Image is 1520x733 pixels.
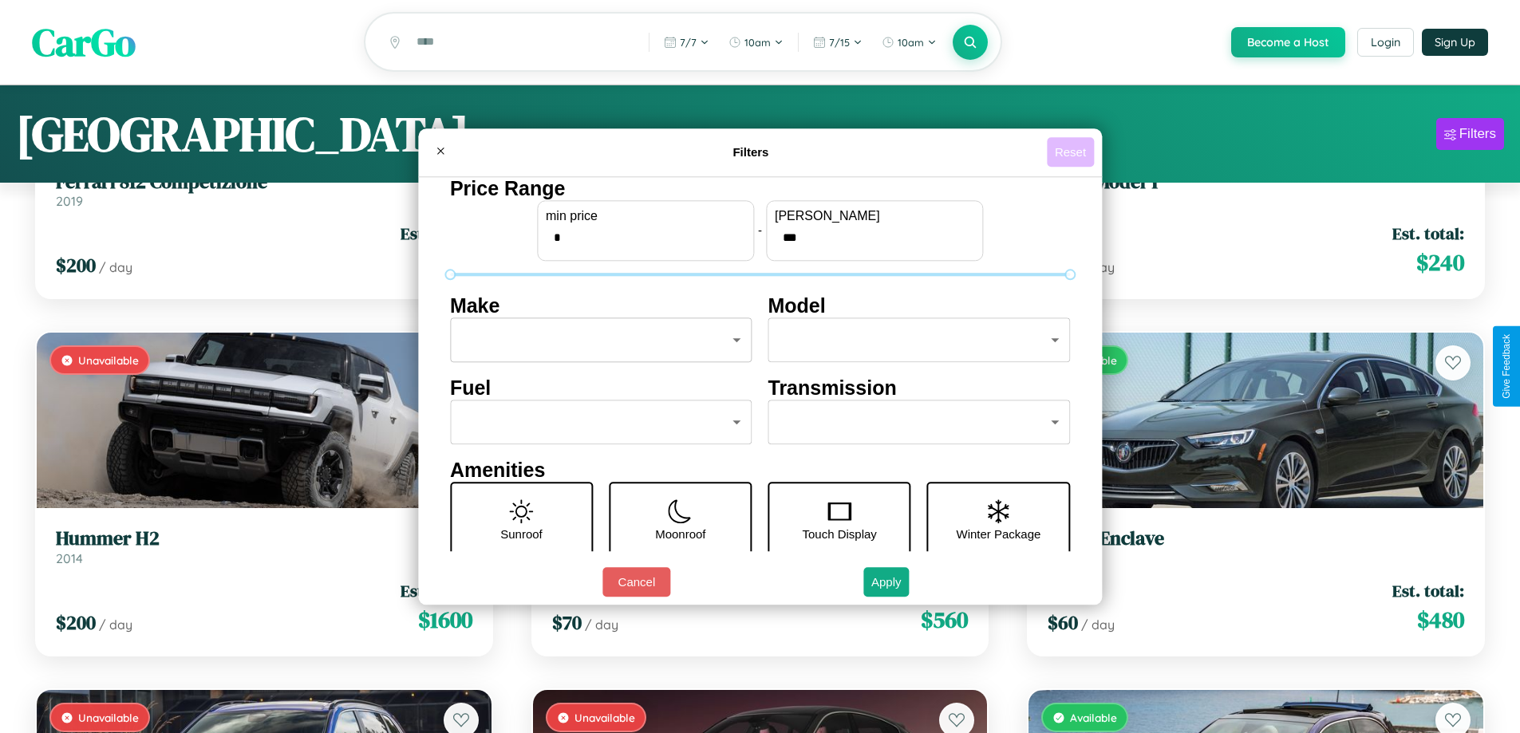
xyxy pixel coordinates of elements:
[602,567,670,597] button: Cancel
[758,219,762,241] p: -
[450,376,752,400] h4: Fuel
[1357,28,1414,57] button: Login
[680,36,697,49] span: 7 / 7
[546,209,745,223] label: min price
[56,527,472,566] a: Hummer H22014
[500,523,543,545] p: Sunroof
[450,459,1070,482] h4: Amenities
[1048,609,1078,636] span: $ 60
[655,523,705,545] p: Moonroof
[401,222,472,245] span: Est. total:
[99,259,132,275] span: / day
[898,36,924,49] span: 10am
[829,36,850,49] span: 7 / 15
[1070,711,1117,724] span: Available
[56,171,472,210] a: Ferrari 812 Competizione2019
[768,294,1071,317] h4: Model
[1501,334,1512,399] div: Give Feedback
[1422,29,1488,56] button: Sign Up
[1048,527,1464,550] h3: Buick Enclave
[56,527,472,550] h3: Hummer H2
[775,209,974,223] label: [PERSON_NAME]
[874,30,945,55] button: 10am
[56,193,83,209] span: 2019
[450,294,752,317] h4: Make
[16,101,469,167] h1: [GEOGRAPHIC_DATA]
[744,36,771,49] span: 10am
[1231,27,1345,57] button: Become a Host
[802,523,876,545] p: Touch Display
[1047,137,1094,167] button: Reset
[56,550,83,566] span: 2014
[99,617,132,633] span: / day
[574,711,635,724] span: Unavailable
[805,30,871,55] button: 7/15
[78,711,139,724] span: Unavailable
[1416,246,1464,278] span: $ 240
[1392,222,1464,245] span: Est. total:
[56,252,96,278] span: $ 200
[921,604,968,636] span: $ 560
[585,617,618,633] span: / day
[1459,126,1496,142] div: Filters
[455,145,1047,159] h4: Filters
[863,567,910,597] button: Apply
[1392,579,1464,602] span: Est. total:
[552,609,582,636] span: $ 70
[1048,527,1464,566] a: Buick Enclave2017
[768,376,1071,400] h4: Transmission
[1048,171,1464,210] a: Tesla Model Y2020
[401,579,472,602] span: Est. total:
[56,609,96,636] span: $ 200
[1417,604,1464,636] span: $ 480
[957,523,1041,545] p: Winter Package
[721,30,792,55] button: 10am
[418,604,472,636] span: $ 1600
[1436,118,1504,150] button: Filters
[450,177,1070,200] h4: Price Range
[1081,617,1115,633] span: / day
[56,171,472,194] h3: Ferrari 812 Competizione
[78,353,139,367] span: Unavailable
[32,16,136,69] span: CarGo
[656,30,717,55] button: 7/7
